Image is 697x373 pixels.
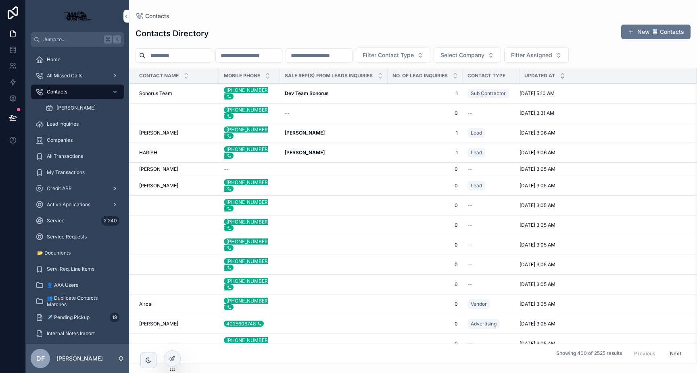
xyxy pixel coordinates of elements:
span: Contact Type [467,73,505,79]
a: 1 [392,130,458,136]
span: Internal Notes Import [47,330,95,337]
a: 📂 Documents [31,246,124,260]
a: -- [224,166,275,172]
span: Serv. Req. Line Items [47,266,94,272]
button: Select Button [504,48,569,63]
p: [PERSON_NAME] [56,354,103,363]
a: 0 [392,166,458,172]
a: Lead [467,181,485,191]
span: Advertising [471,321,497,327]
span: -- [285,110,290,116]
button: New 📇 Contacts [621,25,691,39]
div: [PHONE_NUMBER] [224,298,268,310]
a: My Transactions [31,165,124,180]
a: Companies [31,133,124,147]
span: [PERSON_NAME] [139,166,178,172]
a: [DATE] 3:06 AM [520,149,687,156]
a: 👤 AAA Users [31,278,124,292]
span: -- [467,222,472,228]
span: [DATE] 3:05 AM [520,222,555,228]
span: -- [467,110,472,116]
a: Service Requests [31,230,124,244]
span: 👤 AAA Users [47,282,78,288]
span: Contact Name [139,73,179,79]
span: Sale Rep(s) from Leads Inquiries [285,73,373,79]
a: Advertising [467,317,515,330]
span: DF [36,354,45,363]
span: Service Requests [47,234,87,240]
span: [PERSON_NAME] [56,105,96,111]
span: Aircall [139,301,154,307]
a: 0 [392,301,458,307]
span: -- [467,202,472,209]
a: -- [285,110,383,116]
a: Lead [467,126,515,139]
a: Contacts [136,12,169,20]
a: Sub Contractor [467,89,509,98]
span: Updated at [524,73,555,79]
a: [PERSON_NAME] [285,149,383,156]
a: [DATE] 3:05 AM [520,321,687,327]
div: [PHONE_NUMBER] [224,337,268,350]
a: 0 [392,222,458,228]
span: 0 [392,182,458,189]
a: -- [467,166,515,172]
span: 👥 Duplicate Contacts Matches [47,295,116,308]
a: [DATE] 3:05 AM [520,301,687,307]
div: [PHONE_NUMBER] [224,179,268,192]
a: 👥 Duplicate Contacts Matches [31,294,124,309]
span: Vendor [471,301,487,307]
a: Contacts [31,85,124,99]
span: 0 [392,261,458,268]
a: Aircall [139,301,214,307]
a: [PHONE_NUMBER] [224,146,275,159]
button: Next [664,347,687,360]
a: [PHONE_NUMBER] [224,199,275,212]
a: Internal Notes Import [31,326,124,341]
span: [DATE] 3:05 AM [520,340,555,347]
a: Sonorus Team [139,90,214,97]
a: Sub Contractor [467,87,515,100]
a: Home [31,52,124,67]
a: -- [467,340,515,347]
a: 4025606748 [224,321,275,327]
a: -- [467,222,515,228]
span: Contacts [145,12,169,20]
span: Mobile Phone [224,73,260,79]
div: [PHONE_NUMBER] [224,126,268,139]
a: -- [467,110,515,116]
a: 0 [392,340,458,347]
span: [DATE] 5:10 AM [520,90,555,97]
span: [DATE] 3:05 AM [520,166,555,172]
a: [PERSON_NAME] [40,101,124,115]
span: All Transactions [47,153,83,160]
span: Showing 400 of 2525 results [556,350,622,357]
a: [PERSON_NAME] [139,166,214,172]
span: -- [467,340,472,347]
a: Service2,240 [31,213,124,228]
span: Lead [471,182,482,189]
a: [PHONE_NUMBER] [224,337,275,350]
strong: Dev Team Sonorus [285,90,329,96]
span: [DATE] 3:06 AM [520,130,555,136]
a: [DATE] 3:05 AM [520,242,687,248]
a: [DATE] 3:05 AM [520,222,687,228]
span: Select Company [440,51,484,59]
a: [PERSON_NAME] [139,130,214,136]
div: [PHONE_NUMBER] [224,107,268,119]
div: 2,240 [101,216,119,226]
span: [DATE] 3:05 AM [520,261,555,268]
strong: [PERSON_NAME] [285,130,325,136]
a: ✈️ Pending Pickup19 [31,310,124,325]
a: Lead [467,146,515,159]
div: 19 [110,313,119,322]
a: [PERSON_NAME] [139,321,214,327]
a: Lead [467,179,515,192]
span: 0 [392,202,458,209]
div: scrollable content [26,47,129,344]
a: Dev Team Sonorus [285,90,383,97]
a: Advertising [467,319,500,329]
